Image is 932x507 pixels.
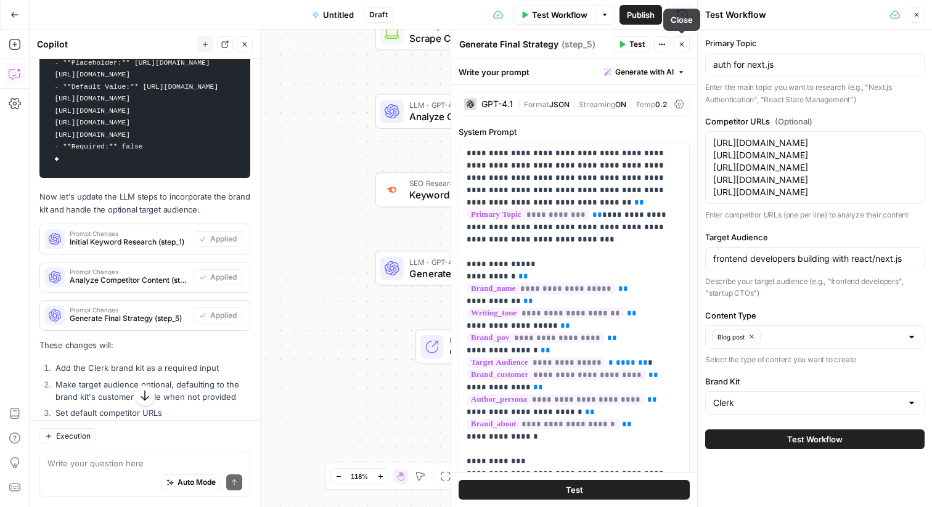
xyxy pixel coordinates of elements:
span: Test [629,39,645,50]
textarea: Generate Final Strategy [459,38,558,51]
span: Test Workflow [787,433,843,445]
span: Blog post [717,332,745,342]
button: Untitled [305,5,361,25]
span: Prompt Changes [70,269,189,275]
span: Streaming [579,100,615,109]
button: Test [613,36,650,52]
input: Clerk [713,397,902,409]
textarea: [URL][DOMAIN_NAME] [URL][DOMAIN_NAME] [URL][DOMAIN_NAME] [URL][DOMAIN_NAME] [URL][DOMAIN_NAME] [713,137,917,198]
label: Content Type [705,309,925,322]
button: Applied [194,231,242,247]
span: Auto Mode [178,477,216,488]
p: Enter the main topic you want to research (e.g., "Next.js Authentication", "React State Management") [705,81,925,105]
button: Test [459,480,690,500]
li: Add the Clerk brand kit as a required input [52,362,250,374]
li: Set default competitor URLs [52,407,250,419]
span: JSON [549,100,570,109]
label: Primary Topic [705,37,925,49]
div: LLM · GPT-4.1Generate Final StrategyStep 5 [375,251,601,286]
div: EndOutput [375,330,601,365]
span: Applied [210,310,237,321]
div: Write your prompt [451,59,697,84]
p: These changes will: [39,339,250,352]
p: Describe your target audience (e.g., "frontend developers", "startup CTOs") [705,275,925,299]
span: Prompt Changes [70,230,189,237]
span: Keyword Difficulty Analysis [409,188,560,203]
label: Brand Kit [705,375,925,387]
span: Untitled [323,9,354,21]
span: Temp [636,100,655,109]
span: (Optional) [775,115,812,128]
p: Select the type of content you want to create [705,354,925,366]
span: ON [615,100,626,109]
button: Test Workflow [513,5,595,25]
span: Execution [56,431,91,442]
span: | [626,97,636,110]
span: LLM · GPT-4.1 [409,99,560,111]
span: Applied [210,272,237,283]
span: 0.2 [655,100,667,109]
img: v3j4otw2j2lxnxfkcl44e66h4fup [385,184,399,196]
span: Format [524,100,549,109]
button: Blog post [712,330,761,344]
span: | [518,97,524,110]
input: Enter your main topic [713,59,917,71]
div: LLM · GPT-4.1Analyze Competitor ContentStep 3 [375,94,601,129]
div: Web Page ScrapeScrape Competitor ContentStep 2 [375,15,601,51]
div: Copilot [37,38,194,51]
span: Generate with AI [615,67,674,78]
span: | [570,97,579,110]
div: SEO ResearchKeyword Difficulty AnalysisStep 4 [375,172,601,208]
li: Make target audience optional, defaulting to the brand kit's customer profile when not provided [52,378,250,403]
span: Draft [369,9,388,20]
label: System Prompt [459,126,690,138]
span: Publish [627,9,655,21]
span: LLM · GPT-4.1 [409,256,560,267]
p: Enter competitor URLs (one per line) to analyze their content [705,209,925,221]
span: SEO Research [409,177,560,189]
input: Enter your target audience [713,253,917,265]
label: Target Audience [705,231,925,243]
span: Generate Final Strategy [409,266,560,281]
span: Test [566,484,583,496]
button: Generate with AI [599,64,690,80]
span: Generate Final Strategy (step_5) [70,313,189,324]
button: Publish [619,5,662,25]
span: ( step_5 ) [562,38,595,51]
div: GPT-4.1 [481,100,513,108]
button: Execution [39,428,96,444]
span: Analyze Competitor Content [409,109,560,124]
button: Applied [194,307,242,323]
span: Test Workflow [532,9,587,21]
p: Now let's update the LLM steps to incorporate the brand kit and handle the optional target audience: [39,190,250,216]
label: Competitor URLs [705,115,925,128]
span: Initial Keyword Research (step_1) [70,237,189,248]
button: Applied [194,269,242,285]
span: Applied [210,233,237,245]
button: Test Workflow [705,429,925,449]
button: Auto Mode [161,474,221,490]
span: Analyze Competitor Content (step_3) [70,275,189,286]
span: Prompt Changes [70,307,189,313]
span: Scrape Competitor Content [409,31,560,46]
span: 118% [351,471,368,481]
